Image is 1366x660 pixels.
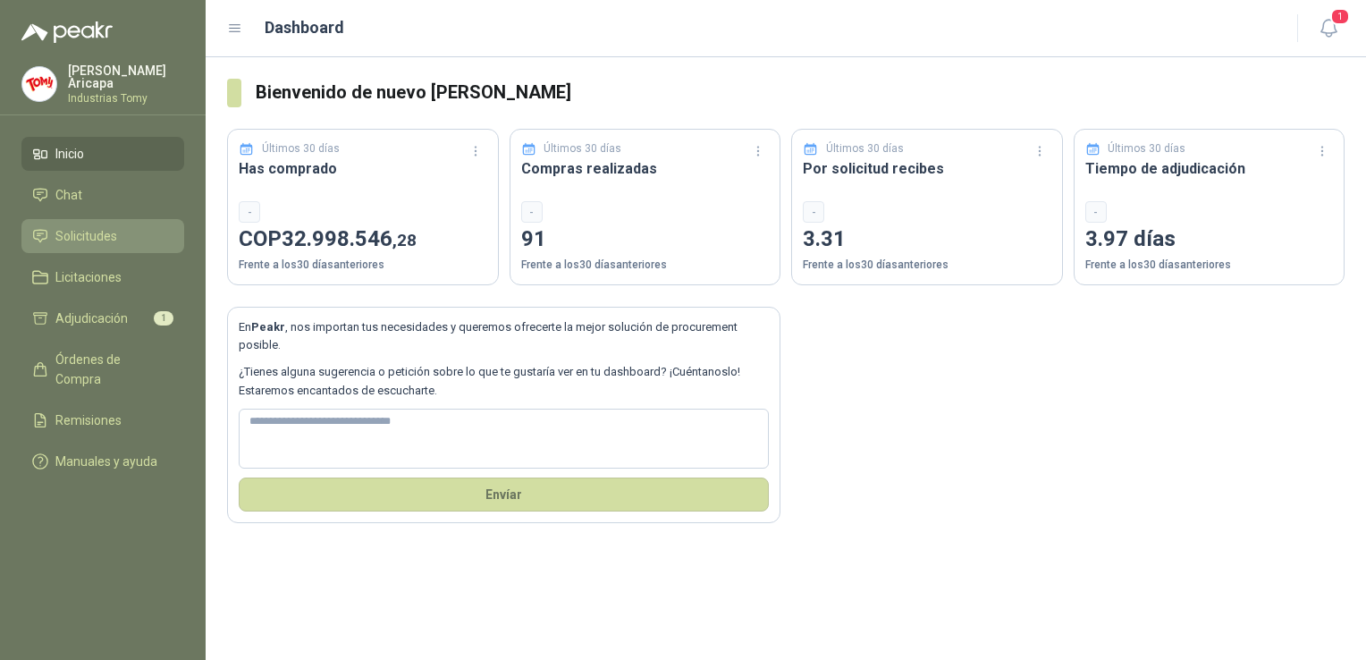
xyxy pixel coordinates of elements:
div: - [521,201,543,223]
span: 1 [154,311,173,326]
p: Últimos 30 días [1108,140,1185,157]
a: Adjudicación1 [21,301,184,335]
span: Manuales y ayuda [55,452,157,471]
p: Frente a los 30 días anteriores [803,257,1051,274]
span: Inicio [55,144,84,164]
a: Órdenes de Compra [21,343,184,396]
p: [PERSON_NAME] Aricapa [68,64,184,89]
button: 1 [1312,13,1345,45]
p: Últimos 30 días [826,140,904,157]
button: Envíar [239,478,769,512]
a: Solicitudes [21,219,184,253]
b: Peakr [251,320,285,334]
div: - [803,201,824,223]
p: Últimos 30 días [262,140,340,157]
h3: Por solicitud recibes [803,157,1051,180]
p: Industrias Tomy [68,93,184,104]
span: Órdenes de Compra [55,350,167,389]
img: Logo peakr [21,21,113,43]
p: Frente a los 30 días anteriores [239,257,487,274]
h1: Dashboard [265,15,344,40]
span: Remisiones [55,410,122,430]
div: - [239,201,260,223]
span: Solicitudes [55,226,117,246]
h3: Tiempo de adjudicación [1085,157,1334,180]
span: ,28 [392,230,417,250]
p: 91 [521,223,770,257]
p: Frente a los 30 días anteriores [1085,257,1334,274]
a: Remisiones [21,403,184,437]
p: COP [239,223,487,257]
p: 3.97 días [1085,223,1334,257]
a: Chat [21,178,184,212]
p: En , nos importan tus necesidades y queremos ofrecerte la mejor solución de procurement posible. [239,318,769,355]
span: 32.998.546 [282,226,417,251]
h3: Has comprado [239,157,487,180]
p: ¿Tienes alguna sugerencia o petición sobre lo que te gustaría ver en tu dashboard? ¡Cuéntanoslo! ... [239,363,769,400]
p: Frente a los 30 días anteriores [521,257,770,274]
p: 3.31 [803,223,1051,257]
a: Inicio [21,137,184,171]
span: 1 [1330,8,1350,25]
span: Adjudicación [55,309,128,328]
a: Manuales y ayuda [21,444,184,478]
h3: Bienvenido de nuevo [PERSON_NAME] [256,79,1345,106]
img: Company Logo [22,67,56,101]
p: Últimos 30 días [544,140,621,157]
h3: Compras realizadas [521,157,770,180]
div: - [1085,201,1107,223]
span: Licitaciones [55,267,122,287]
span: Chat [55,185,82,205]
a: Licitaciones [21,260,184,294]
